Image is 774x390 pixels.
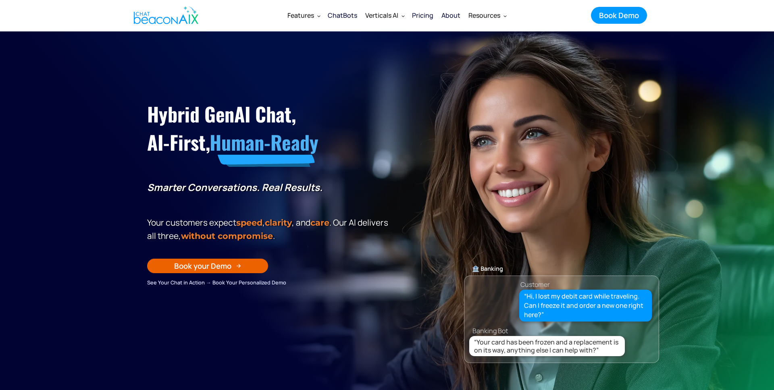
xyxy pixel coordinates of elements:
div: 🏦 Banking [464,263,659,274]
span: care [310,218,329,228]
a: Book Demo [591,7,647,24]
p: Your customers expect , , and . Our Al delivers all three, . [147,216,391,243]
img: Arrow [236,263,241,268]
a: Book your Demo [147,259,268,273]
span: clarity [265,218,292,228]
img: Dropdown [317,14,320,17]
span: without compromise [181,231,273,241]
a: home [127,1,203,29]
div: Features [287,10,314,21]
div: Features [283,6,324,25]
strong: speed [236,218,262,228]
strong: Smarter Conversations. Real Results. [147,180,322,194]
h1: Hybrid GenAI Chat, AI-First, [147,100,391,157]
div: Book Demo [599,10,639,21]
div: Customer [520,279,550,290]
img: Dropdown [402,14,405,17]
div: Verticals AI [361,6,408,25]
div: See Your Chat in Action → Book Your Personalized Demo [147,278,391,287]
div: ChatBots [328,10,357,21]
span: Human-Ready [210,128,318,156]
a: Pricing [408,5,437,26]
a: About [437,5,464,26]
a: ChatBots [324,5,361,26]
div: Book your Demo [174,261,231,271]
div: Pricing [412,10,433,21]
div: Resources [468,10,500,21]
div: Verticals AI [365,10,398,21]
div: “Hi, I lost my debit card while traveling. Can I freeze it and order a new one right here?” [524,292,647,320]
img: Dropdown [504,14,507,17]
div: About [441,10,460,21]
div: Resources [464,6,510,25]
